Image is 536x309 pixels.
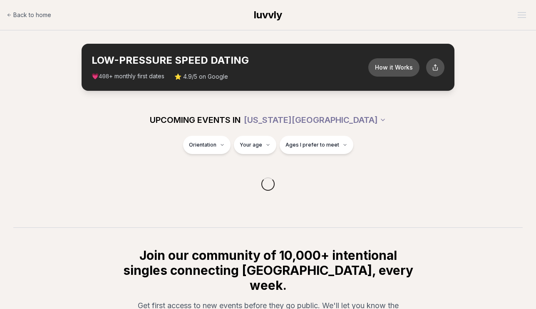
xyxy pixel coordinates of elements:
[280,136,353,154] button: Ages I prefer to meet
[240,142,262,148] span: Your age
[150,114,241,126] span: UPCOMING EVENTS IN
[99,73,109,80] span: 408
[368,58,419,77] button: How it Works
[234,136,276,154] button: Your age
[183,136,231,154] button: Orientation
[122,248,414,293] h2: Join our community of 10,000+ intentional singles connecting [GEOGRAPHIC_DATA], every week.
[514,9,529,21] button: Open menu
[244,111,386,129] button: [US_STATE][GEOGRAPHIC_DATA]
[7,7,51,23] a: Back to home
[189,142,216,148] span: Orientation
[174,72,228,81] span: ⭐ 4.9/5 on Google
[254,9,282,21] span: luvvly
[254,8,282,22] a: luvvly
[92,72,164,81] span: 💗 + monthly first dates
[285,142,339,148] span: Ages I prefer to meet
[92,54,368,67] h2: LOW-PRESSURE SPEED DATING
[13,11,51,19] span: Back to home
